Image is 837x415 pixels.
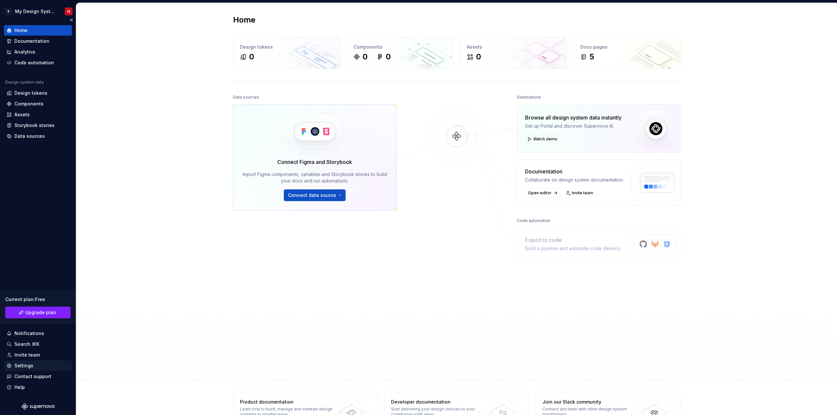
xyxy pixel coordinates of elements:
[1,4,75,18] button: BMy Design SystemN
[22,403,54,410] svg: Supernova Logo
[14,49,35,55] div: Analytics
[14,122,55,129] div: Storybook stories
[14,38,49,44] div: Documentation
[14,352,40,358] div: Invite team
[4,25,72,36] a: Home
[240,399,335,405] div: Product documentation
[14,341,39,347] div: Search ⌘K
[4,88,72,98] a: Design tokens
[580,44,674,50] div: Docs pages
[4,99,72,109] a: Components
[284,189,346,201] button: Connect data source
[5,296,71,303] div: Current plan : Free
[15,8,57,15] div: My Design System
[4,109,72,120] a: Assets
[14,384,25,391] div: Help
[5,8,12,15] div: B
[67,9,70,14] div: N
[4,36,72,46] a: Documentation
[525,168,624,175] div: Documentation
[14,133,45,139] div: Data sources
[233,37,340,69] a: Design tokens0
[14,330,44,337] div: Notifications
[4,339,72,349] button: Search ⌘K
[249,52,254,62] div: 0
[467,44,560,50] div: Assets
[564,188,596,198] a: Invite team
[391,399,486,405] div: Developer documentation
[353,44,447,50] div: Components
[347,37,453,69] a: Components00
[233,15,255,25] h2: Home
[5,307,71,318] a: Upgrade plan
[517,93,541,102] div: Destinations
[4,47,72,57] a: Analytics
[243,171,387,184] div: Import Figma components, variables and Storybook stories to build your docs and run automations.
[4,382,72,392] button: Help
[4,131,72,141] a: Data sources
[25,309,56,316] span: Upgrade plan
[14,90,47,96] div: Design tokens
[14,27,27,34] div: Home
[67,15,76,24] button: Collapse sidebar
[5,80,44,85] div: Design system data
[525,123,622,129] div: Set up Portal and discover Supernova AI.
[4,328,72,339] button: Notifications
[4,350,72,360] a: Invite team
[288,192,336,199] span: Connect data source
[517,216,550,225] div: Code automation
[525,177,624,183] div: Collaborate on design system documentation.
[460,37,567,69] a: Assets0
[14,101,43,107] div: Components
[4,120,72,131] a: Storybook stories
[363,52,367,62] div: 0
[4,360,72,371] a: Settings
[528,190,552,196] span: Open editor
[240,44,333,50] div: Design tokens
[14,373,51,380] div: Contact support
[14,362,33,369] div: Settings
[386,52,391,62] div: 0
[533,136,557,142] span: Watch demo
[525,236,621,244] div: Export to code
[525,245,621,252] div: Build a pipeline and automate code delivery.
[277,158,352,166] div: Connect Figma and Storybook
[525,114,622,121] div: Browse all design system data instantly
[4,371,72,382] button: Contact support
[542,399,638,405] div: Join our Slack community
[4,57,72,68] a: Code automation
[233,93,259,102] div: Data sources
[14,111,30,118] div: Assets
[525,188,560,198] a: Open editor
[572,190,593,196] span: Invite team
[14,59,54,66] div: Code automation
[589,52,594,62] div: 5
[525,135,560,144] button: Watch demo
[476,52,481,62] div: 0
[573,37,680,69] a: Docs pages5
